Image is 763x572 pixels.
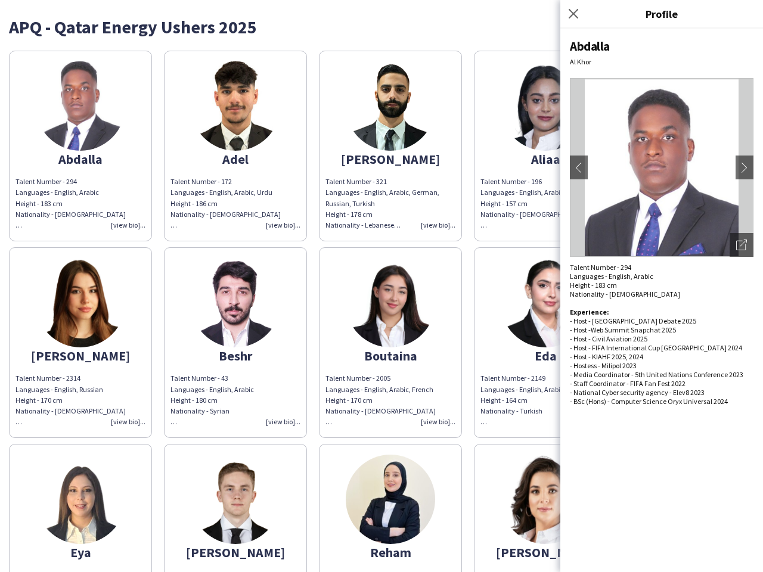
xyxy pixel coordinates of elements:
img: thumb-e4113425-5afa-4119-9bfc-ab93567e8ec3.png [346,258,435,347]
img: thumb-496e2a89-a99d-47c4-93e3-aa2961131a26.png [346,61,435,151]
span: Languages - English, Arabic [15,188,99,197]
span: Talent Number - 43 Languages - English, Arabic Height - 180 cm Nationality - Syrian [170,374,254,426]
img: thumb-b083d176-5831-489b-b25d-683b51895855.png [36,258,125,347]
span: - Host - FIFA International Cup [GEOGRAPHIC_DATA] 2024 [570,343,742,352]
div: [PERSON_NAME] [170,547,300,558]
div: Abdalla [570,38,753,54]
img: thumb-76f2cc35-27c9-4841-ba5a-f65f1dcadd36.png [191,258,280,347]
div: Eda [480,350,610,361]
img: thumb-0d4337e6-1892-4017-a1cd-84c876770e08.png [501,61,590,151]
div: - BSc (Hons) - Computer Science Oryx Universal 2024 [570,397,753,406]
div: [PERSON_NAME] [15,350,145,361]
span: Height - 183 cm [15,199,63,208]
span: Nationality - [DEMOGRAPHIC_DATA] [15,210,126,219]
img: Crew avatar or photo [570,78,753,257]
span: - Host - Civil Aviation 2025 [570,334,647,343]
div: - Host - [GEOGRAPHIC_DATA] Debate 2025 - Host - [570,307,753,370]
span: Talent Number - 294 [15,177,77,186]
div: APQ - Qatar Energy Ushers 2025 [9,18,754,36]
div: Boutaina [325,350,455,361]
span: Talent Number - 172 [170,177,232,186]
div: Eya [15,547,145,558]
span: Talent Number - 2314 [15,374,80,383]
span: Web Summit Snapchat 2025 [591,325,676,334]
div: Open photos pop-in [730,233,753,257]
span: Nationality - Turkish [480,406,542,415]
span: - Hostess - Milipol 2023 [570,361,637,370]
span: Languages - English, Russian Height - 170 cm Nationality - [DEMOGRAPHIC_DATA] [15,385,126,427]
h3: Profile [560,6,763,21]
span: Height - 183 cm [570,281,617,290]
div: - Media Coordinator - 5th United Nations Conference 2023 [570,370,753,379]
img: thumb-4597d15d-2efd-424b-afc5-2d5196827ed2.png [501,455,590,544]
span: Talent Number - 294 [570,263,631,272]
div: [PERSON_NAME] [480,547,610,558]
span: Languages - English, Arabic, Turkish [480,385,590,394]
div: - Staff Coordinator - FIFA Fan Fest 2022 [570,379,753,388]
span: Talent Number - 321 Languages - English, Arabic, German, Russian, Turkish Height - 178 cm Nationa... [325,177,439,229]
img: thumb-ec3047b5-4fb5-48fc-a1c0-6fc59cbcdf6c.png [191,455,280,544]
img: thumb-6665b35a09934.jpeg [191,61,280,151]
img: thumb-e1438d06-3729-40c7-a654-10c929cb22c5.png [501,258,590,347]
b: Experience: [570,307,609,316]
span: Height - 164 cm [480,396,528,405]
span: Languages - English, Arabic, French Height - 170 cm Nationality - [DEMOGRAPHIC_DATA] [325,385,436,427]
img: thumb-68b58ad91a3d3.jpeg [346,455,435,544]
img: thumb-20999c56-5060-4333-9661-14787d279a62.png [36,455,125,544]
div: Al Khor [570,57,753,66]
span: Nationality - [DEMOGRAPHIC_DATA] [570,290,680,299]
div: - National Cyber security agency - Elev8 2023 [570,388,753,397]
span: Languages - English, Arabic [570,272,653,281]
div: Aliaa [480,154,610,164]
div: Abdalla [15,154,145,164]
div: [PERSON_NAME] [325,154,455,164]
div: Reham [325,547,455,558]
div: Talent Number - 2005 [325,373,455,384]
img: thumb-e61f9c85-7fd5-47f9-b524-67d8794aca7f.png [36,61,125,151]
div: Adel [170,154,300,164]
span: - Host - KIAHF 2025, 2024 [570,352,643,361]
span: Nationality - [DEMOGRAPHIC_DATA] [170,210,281,219]
span: Languages - English, Arabic, Urdu Height - 186 cm [170,188,272,207]
div: Beshr [170,350,300,361]
div: Talent Number - 2149 [480,373,610,384]
span: Talent Number - 196 Languages - English, Arabic Height - 157 cm Nationality - [DEMOGRAPHIC_DATA] [480,177,591,229]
